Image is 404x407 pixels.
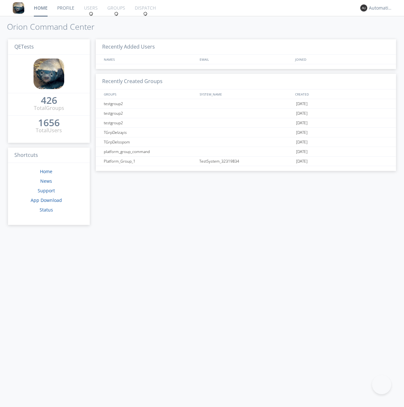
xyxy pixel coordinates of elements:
a: Support [38,188,55,194]
a: App Download [31,197,62,203]
a: platform_group_command[DATE] [96,147,396,157]
span: [DATE] [296,109,308,118]
h3: Recently Added Users [96,39,396,55]
span: [DATE] [296,147,308,157]
div: SYSTEM_NAME [198,89,294,99]
div: Platform_Group_1 [102,157,197,166]
div: Total Groups [34,104,64,112]
div: CREATED [293,89,390,99]
img: 8ff700cf5bab4eb8a436322861af2272 [34,58,64,89]
a: testgroup2[DATE] [96,109,396,118]
span: [DATE] [296,99,308,109]
div: Total Users [36,127,62,134]
a: Status [40,207,53,213]
span: [DATE] [296,128,308,137]
a: Platform_Group_1TestSystem_32319834[DATE] [96,157,396,166]
div: JOINED [293,55,390,64]
a: 1656 [38,119,60,127]
a: TGrpDelsspom[DATE] [96,137,396,147]
div: platform_group_command [102,147,197,156]
div: TestSystem_32319834 [198,157,294,166]
div: Automation+0004 [369,5,393,11]
img: spin.svg [89,12,93,16]
span: [DATE] [296,118,308,128]
div: EMAIL [198,55,294,64]
img: spin.svg [143,12,148,16]
img: 373638.png [360,4,367,12]
div: TGrpDelsspom [102,137,197,147]
div: testgroup2 [102,99,197,108]
a: testgroup2[DATE] [96,118,396,128]
a: Home [40,168,52,174]
span: [DATE] [296,157,308,166]
img: spin.svg [114,12,118,16]
iframe: Toggle Customer Support [372,375,391,394]
a: News [40,178,52,184]
div: GROUPS [102,89,196,99]
h3: Recently Created Groups [96,74,396,89]
a: 426 [41,97,57,104]
a: testgroup2[DATE] [96,99,396,109]
span: QETests [14,43,34,50]
div: 1656 [38,119,60,126]
div: 426 [41,97,57,104]
div: testgroup2 [102,118,197,127]
h3: Shortcuts [8,148,90,163]
div: NAMES [102,55,196,64]
div: testgroup2 [102,109,197,118]
span: [DATE] [296,137,308,147]
a: TGrpDelzayis[DATE] [96,128,396,137]
img: 8ff700cf5bab4eb8a436322861af2272 [13,2,24,14]
div: TGrpDelzayis [102,128,197,137]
